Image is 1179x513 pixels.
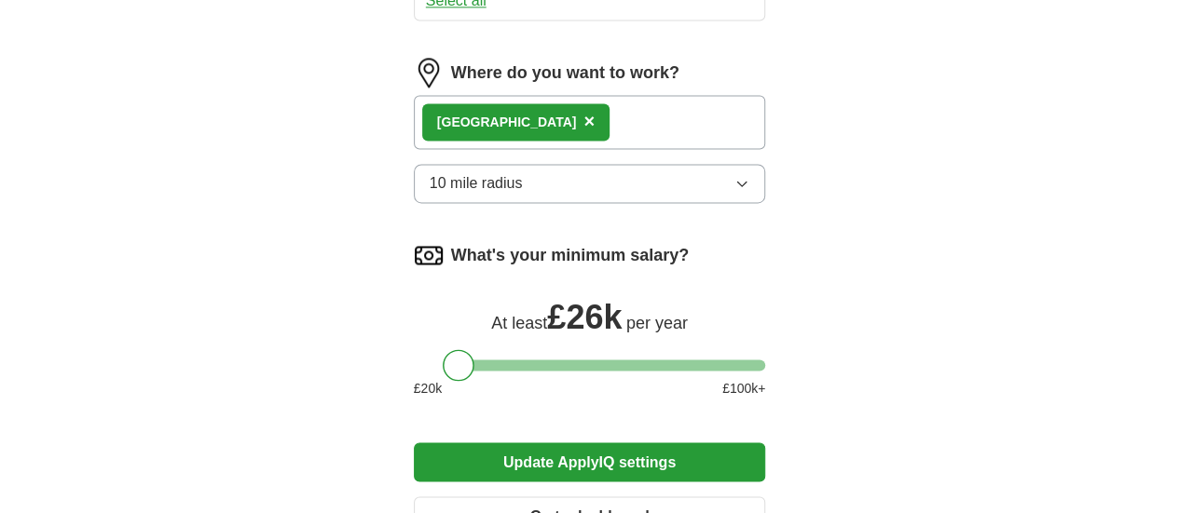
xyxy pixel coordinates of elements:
img: location.png [414,58,444,88]
button: 10 mile radius [414,164,766,203]
button: × [583,108,595,136]
span: £ 100 k+ [722,378,765,398]
button: Update ApplyIQ settings [414,442,766,481]
span: per year [626,314,688,332]
span: At least [491,314,547,332]
label: What's your minimum salary? [451,243,689,268]
img: salary.png [414,240,444,270]
span: £ 20 k [414,378,442,398]
label: Where do you want to work? [451,61,679,86]
span: 10 mile radius [430,172,523,195]
span: £ 26k [547,298,622,336]
div: [GEOGRAPHIC_DATA] [437,113,577,132]
span: × [583,111,595,131]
